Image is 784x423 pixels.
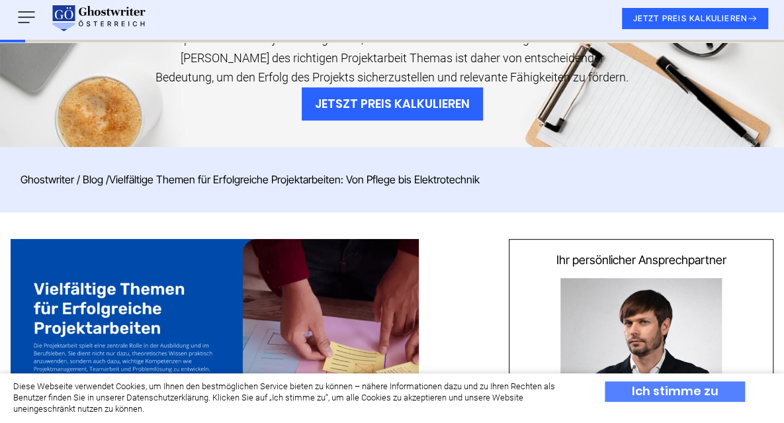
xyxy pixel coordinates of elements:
[605,381,745,402] div: Ich stimme zu
[109,173,480,186] span: Vielfältige Themen für Erfolgreiche Projektarbeiten: Von Pflege bis Elektrotechnik
[21,173,763,185] div: / /
[21,173,74,186] a: Ghostwriter
[16,7,37,28] img: Menu open
[83,173,103,186] a: Blog
[622,8,768,29] button: JETZT PREIS KALKULIEREN
[13,381,582,415] div: Diese Webseite verwendet Cookies, um Ihnen den bestmöglichen Service bieten zu können – nähere In...
[302,87,483,121] button: JETSZT PREIS KALKULIEREN
[50,5,146,32] img: logo wirschreiben
[518,254,764,267] div: Ihr persönlicher Ansprechpartner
